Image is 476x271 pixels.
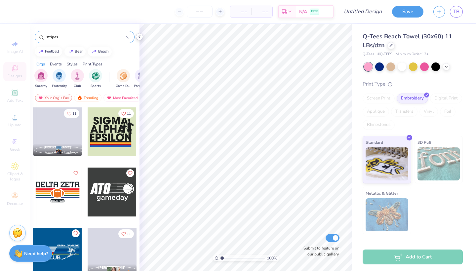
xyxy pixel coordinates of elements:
[419,107,438,117] div: Vinyl
[311,9,318,14] span: FREE
[366,139,383,146] span: Standard
[453,8,459,16] span: TB
[83,61,102,67] div: Print Types
[50,61,62,67] div: Events
[75,50,83,53] div: bear
[24,251,48,257] strong: Need help?
[366,198,408,231] img: Metallic & Glitter
[363,52,374,57] span: Q-Tees
[72,169,80,177] button: Like
[52,84,67,89] span: Fraternity
[35,94,72,102] div: Your Org's Fav
[127,112,131,115] span: 11
[38,50,44,54] img: trend_line.gif
[34,69,48,89] div: filter for Sorority
[56,72,63,80] img: Fraternity Image
[64,109,79,118] button: Like
[88,47,112,57] button: beach
[187,6,213,18] input: – –
[363,80,463,88] div: Print Type
[234,8,247,15] span: – –
[363,32,452,49] span: Q-Tees Beach Towel (30x60) 11 LBs/dzn
[120,72,127,80] img: Game Day Image
[52,69,67,89] button: filter button
[74,94,101,102] div: Trending
[37,72,45,80] img: Sorority Image
[68,50,73,54] img: trend_line.gif
[67,61,78,67] div: Styles
[74,84,81,89] span: Club
[127,232,131,236] span: 11
[35,84,47,89] span: Sorority
[134,69,149,89] div: filter for Parent's Weekend
[98,265,126,270] span: [PERSON_NAME]
[71,69,84,89] div: filter for Club
[134,69,149,89] button: filter button
[363,94,395,103] div: Screen Print
[46,34,126,40] input: Try "Alpha"
[116,69,131,89] button: filter button
[89,69,102,89] button: filter button
[363,107,389,117] div: Applique
[91,84,101,89] span: Sports
[52,69,67,89] div: filter for Fraternity
[338,5,387,18] input: Untitled Design
[440,107,456,117] div: Foil
[299,8,307,15] span: N/A
[92,72,99,80] img: Sports Image
[35,47,62,57] button: football
[126,169,134,177] button: Like
[38,96,43,100] img: most_fav.gif
[392,6,423,18] button: Save
[417,147,460,180] img: 3D Puff
[450,6,463,18] a: TB
[118,109,134,118] button: Like
[255,8,268,15] span: – –
[92,50,97,54] img: trend_line.gif
[64,47,86,57] button: bear
[116,84,131,89] span: Game Day
[45,50,59,53] div: football
[44,145,71,150] span: [PERSON_NAME]
[430,94,462,103] div: Digital Print
[366,190,398,197] span: Metallic & Glitter
[72,112,76,115] span: 11
[397,94,428,103] div: Embroidery
[116,69,131,89] div: filter for Game Day
[363,120,395,130] div: Rhinestones
[300,245,339,257] label: Submit to feature on our public gallery.
[77,96,82,100] img: trending.gif
[134,84,149,89] span: Parent's Weekend
[74,72,81,80] img: Club Image
[417,139,431,146] span: 3D Puff
[366,147,408,180] img: Standard
[396,52,429,57] span: Minimum Order: 12 +
[89,69,102,89] div: filter for Sports
[72,229,80,237] button: Like
[106,96,112,100] img: most_fav.gif
[103,94,141,102] div: Most Favorited
[98,50,109,53] div: beach
[71,69,84,89] button: filter button
[377,52,392,57] span: # Q-TEES
[34,69,48,89] button: filter button
[391,107,417,117] div: Transfers
[118,229,134,238] button: Like
[36,61,45,67] div: Orgs
[44,150,79,155] span: Sigma Alpha Epsilon, [GEOGRAPHIC_DATA][US_STATE]
[138,72,145,80] img: Parent's Weekend Image
[267,255,277,261] span: 100 %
